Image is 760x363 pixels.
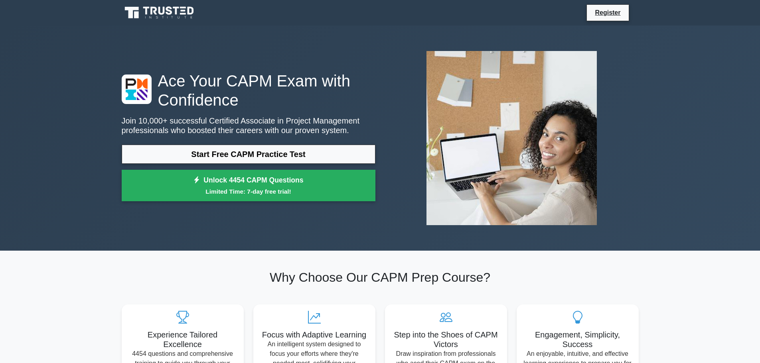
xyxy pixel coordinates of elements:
a: Unlock 4454 CAPM QuestionsLimited Time: 7-day free trial! [122,170,375,202]
h1: Ace Your CAPM Exam with Confidence [122,71,375,110]
h5: Experience Tailored Excellence [128,330,237,349]
h5: Focus with Adaptive Learning [260,330,369,339]
a: Register [590,8,625,18]
p: Join 10,000+ successful Certified Associate in Project Management professionals who boosted their... [122,116,375,135]
h2: Why Choose Our CAPM Prep Course? [122,270,639,285]
h5: Engagement, Simplicity, Success [523,330,632,349]
h5: Step into the Shoes of CAPM Victors [391,330,501,349]
small: Limited Time: 7-day free trial! [132,187,365,196]
a: Start Free CAPM Practice Test [122,145,375,164]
